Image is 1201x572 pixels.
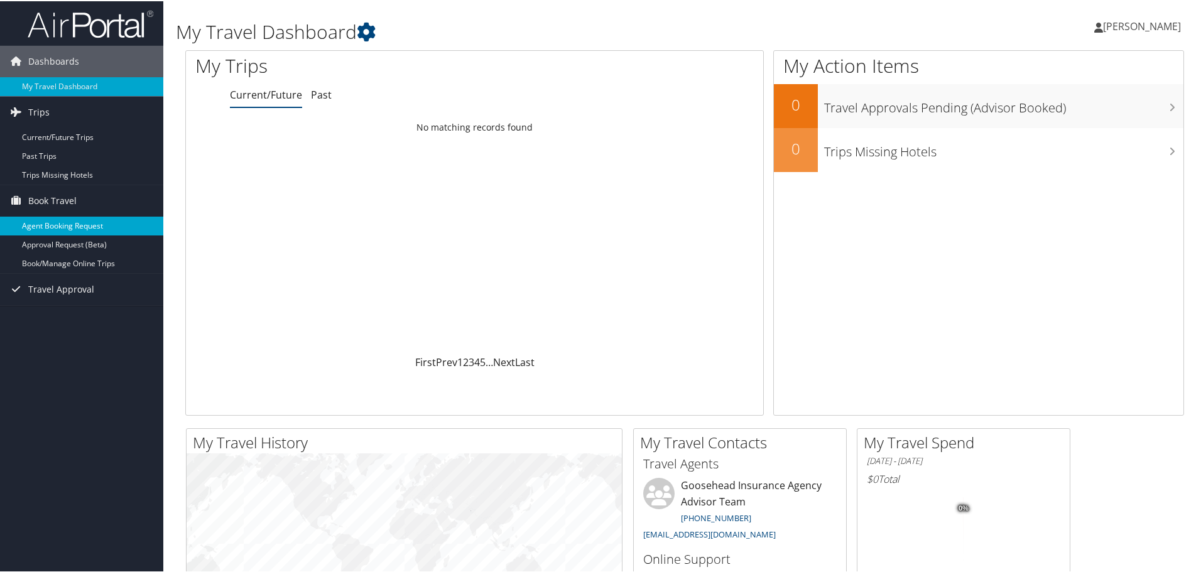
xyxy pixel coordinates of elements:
[824,92,1183,116] h3: Travel Approvals Pending (Advisor Booked)
[186,115,763,138] td: No matching records found
[681,511,751,522] a: [PHONE_NUMBER]
[230,87,302,100] a: Current/Future
[1103,18,1181,32] span: [PERSON_NAME]
[774,51,1183,78] h1: My Action Items
[480,354,486,368] a: 5
[774,93,818,114] h2: 0
[824,136,1183,159] h3: Trips Missing Hotels
[311,87,332,100] a: Past
[774,137,818,158] h2: 0
[643,549,837,567] h3: Online Support
[643,527,776,539] a: [EMAIL_ADDRESS][DOMAIN_NAME]
[176,18,854,44] h1: My Travel Dashboard
[28,8,153,38] img: airportal-logo.png
[28,45,79,76] span: Dashboards
[457,354,463,368] a: 1
[493,354,515,368] a: Next
[867,471,878,485] span: $0
[959,504,969,511] tspan: 0%
[463,354,469,368] a: 2
[28,273,94,304] span: Travel Approval
[867,471,1060,485] h6: Total
[474,354,480,368] a: 4
[193,431,622,452] h2: My Travel History
[640,431,846,452] h2: My Travel Contacts
[637,477,843,544] li: Goosehead Insurance Agency Advisor Team
[415,354,436,368] a: First
[515,354,535,368] a: Last
[28,184,77,215] span: Book Travel
[28,95,50,127] span: Trips
[774,127,1183,171] a: 0Trips Missing Hotels
[436,354,457,368] a: Prev
[864,431,1070,452] h2: My Travel Spend
[195,51,513,78] h1: My Trips
[1094,6,1193,44] a: [PERSON_NAME]
[486,354,493,368] span: …
[469,354,474,368] a: 3
[867,454,1060,466] h6: [DATE] - [DATE]
[774,83,1183,127] a: 0Travel Approvals Pending (Advisor Booked)
[643,454,837,472] h3: Travel Agents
